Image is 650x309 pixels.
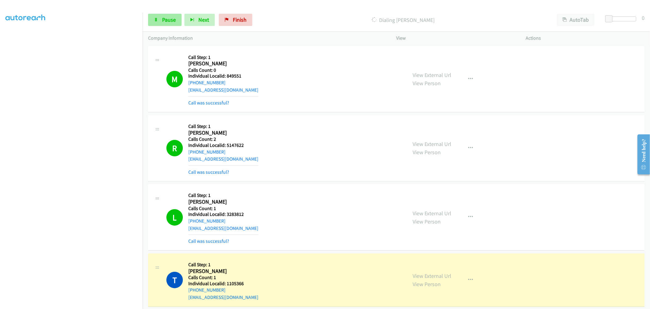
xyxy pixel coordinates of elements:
a: [PHONE_NUMBER] [188,218,226,224]
a: View External Url [413,71,452,78]
h2: [PERSON_NAME] [188,198,258,205]
span: Pause [162,16,176,23]
a: Finish [219,14,252,26]
a: View Person [413,281,441,288]
iframe: Resource Center [633,130,650,179]
h2: [PERSON_NAME] [188,129,258,136]
a: View Person [413,149,441,156]
div: 0 [642,14,645,22]
a: View External Url [413,140,452,147]
button: AutoTab [557,14,595,26]
a: [PHONE_NUMBER] [188,149,226,155]
iframe: Dialpad [5,18,143,308]
h1: L [166,209,183,226]
div: Delay between calls (in seconds) [608,16,636,21]
h5: Call Step: 1 [188,192,258,198]
a: [EMAIL_ADDRESS][DOMAIN_NAME] [188,87,258,93]
h5: Individual Localid: 849551 [188,73,258,79]
h5: Call Step: 1 [188,54,258,60]
h5: Calls Count: 1 [188,205,258,212]
a: Call was successful? [188,238,229,244]
p: Actions [526,35,645,42]
h2: [PERSON_NAME] [188,268,258,275]
h1: R [166,140,183,156]
a: [EMAIL_ADDRESS][DOMAIN_NAME] [188,294,258,300]
a: View External Url [413,272,452,279]
h5: Calls Count: 2 [188,136,258,142]
a: View External Url [413,210,452,217]
a: Pause [148,14,182,26]
h1: M [166,71,183,87]
h5: Individual Localid: 5147622 [188,142,258,148]
a: Call was successful? [188,100,229,106]
a: [PHONE_NUMBER] [188,80,226,85]
a: Call was successful? [188,169,229,175]
p: Company Information [148,35,385,42]
h1: T [166,272,183,288]
h5: Call Step: 1 [188,123,258,129]
button: Next [184,14,215,26]
h5: Calls Count: 0 [188,67,258,73]
p: View [396,35,515,42]
a: [EMAIL_ADDRESS][DOMAIN_NAME] [188,225,258,231]
h5: Call Step: 1 [188,262,258,268]
p: Dialing [PERSON_NAME] [261,16,546,24]
h5: Individual Localid: 3283812 [188,211,258,217]
h2: [PERSON_NAME] [188,60,258,67]
a: [EMAIL_ADDRESS][DOMAIN_NAME] [188,156,258,162]
a: View Person [413,80,441,87]
h5: Calls Count: 1 [188,274,258,281]
h5: Individual Localid: 1105366 [188,281,258,287]
a: [PHONE_NUMBER] [188,287,226,293]
span: Finish [233,16,247,23]
a: View Person [413,218,441,225]
span: Next [198,16,209,23]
